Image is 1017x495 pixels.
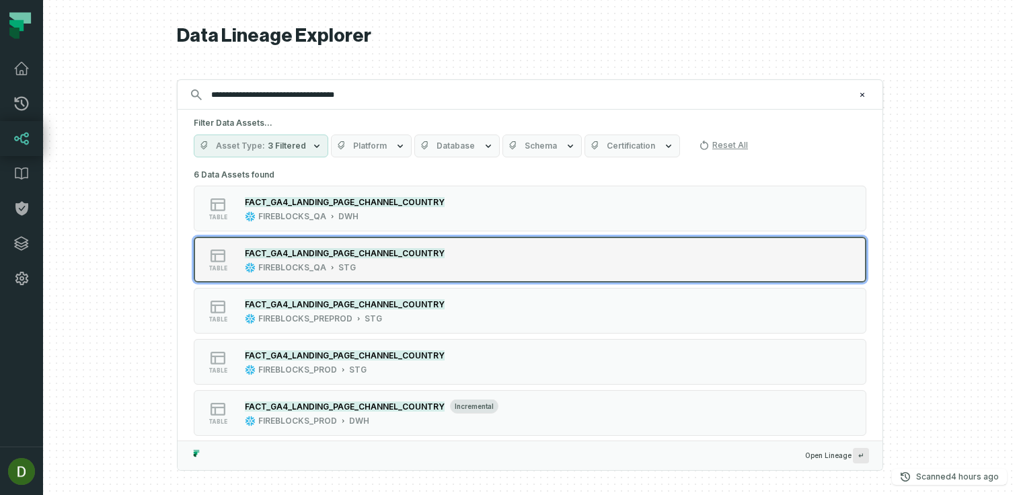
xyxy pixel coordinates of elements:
[194,339,866,385] button: tableFIREBLOCKS_PRODSTG
[209,265,227,272] span: table
[194,390,866,436] button: tableincrementalFIREBLOCKS_PRODDWH
[892,469,1007,485] button: Scanned[DATE] 9:02:10 AM
[331,135,412,157] button: Platform
[245,197,445,207] mark: FACT_GA4_LANDING_PAGE_CHANNEL_COUNTRY
[194,288,866,334] button: tableFIREBLOCKS_PREPRODSTG
[216,141,265,151] span: Asset Type
[916,470,999,484] p: Scanned
[245,350,445,360] mark: FACT_GA4_LANDING_PAGE_CHANNEL_COUNTRY
[338,211,359,222] div: DWH
[853,448,869,463] span: Press ↵ to add a new Data Asset to the graph
[178,165,882,441] div: Suggestions
[349,365,367,375] div: STG
[353,141,387,151] span: Platform
[258,262,326,273] div: FIREBLOCKS_QA
[245,248,445,258] mark: FACT_GA4_LANDING_PAGE_CHANNEL_COUNTRY
[856,88,869,102] button: Clear search query
[245,299,445,309] mark: FACT_GA4_LANDING_PAGE_CHANNEL_COUNTRY
[805,448,869,463] span: Open Lineage
[450,399,498,414] span: incremental
[693,135,753,156] button: Reset All
[209,418,227,425] span: table
[194,135,328,157] button: Asset Type3 Filtered
[951,471,999,482] relative-time: Aug 20, 2025, 9:02 AM GMT+3
[607,141,655,151] span: Certification
[209,214,227,221] span: table
[349,416,369,426] div: DWH
[525,141,557,151] span: Schema
[258,211,326,222] div: FIREBLOCKS_QA
[258,313,352,324] div: FIREBLOCKS_PREPROD
[177,24,883,48] h1: Data Lineage Explorer
[209,367,227,374] span: table
[365,313,382,324] div: STG
[209,316,227,323] span: table
[268,141,306,151] span: 3 Filtered
[258,416,337,426] div: FIREBLOCKS_PROD
[502,135,582,157] button: Schema
[194,118,866,128] h5: Filter Data Assets...
[245,402,445,412] mark: FACT_GA4_LANDING_PAGE_CHANNEL_COUNTRY
[194,186,866,231] button: tableFIREBLOCKS_QADWH
[258,365,337,375] div: FIREBLOCKS_PROD
[338,262,356,273] div: STG
[8,458,35,485] img: avatar of Dan Ben-Dor
[194,237,866,282] button: tableFIREBLOCKS_QASTG
[437,141,475,151] span: Database
[585,135,680,157] button: Certification
[414,135,500,157] button: Database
